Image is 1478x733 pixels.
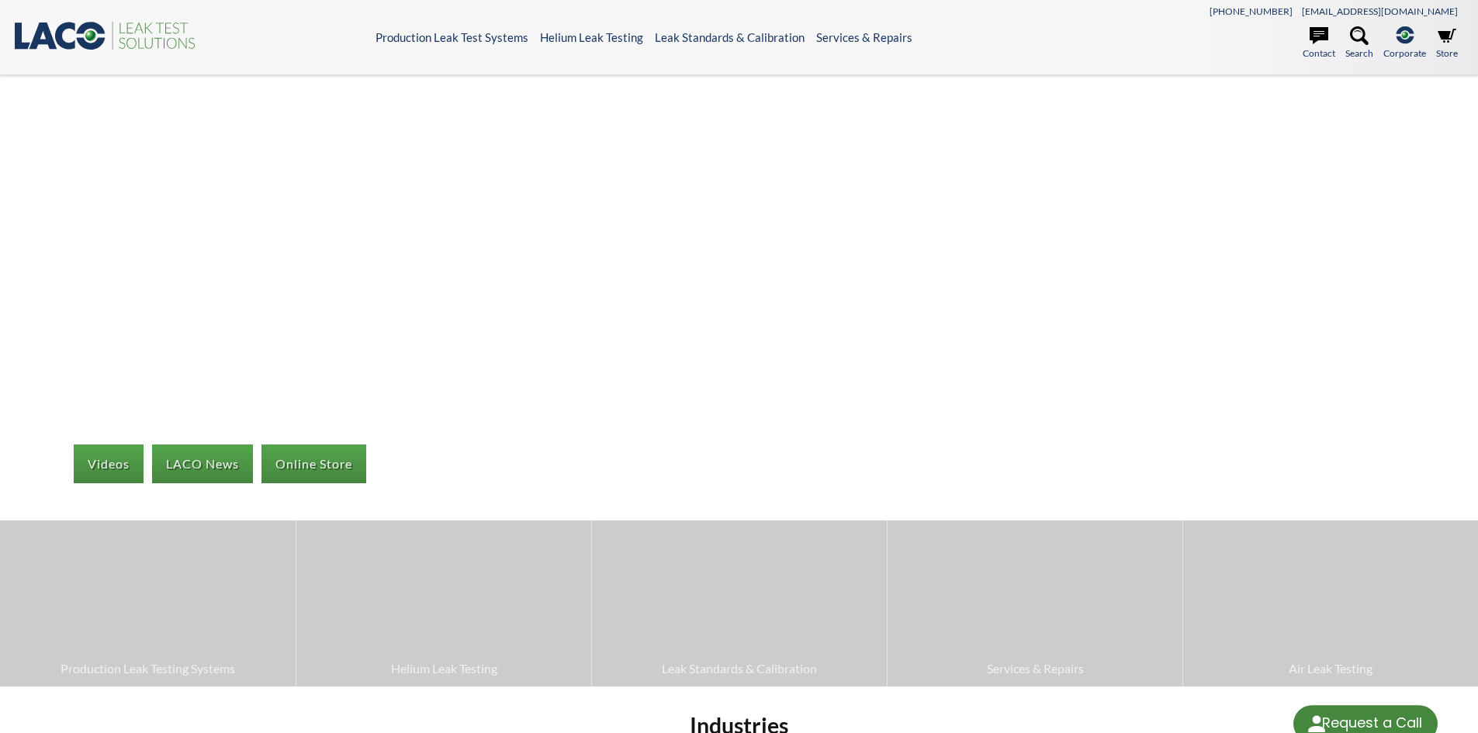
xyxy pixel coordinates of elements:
a: Leak Standards & Calibration [655,30,805,44]
a: Air Leak Testing [1183,520,1478,686]
span: Services & Repairs [895,659,1175,679]
a: Services & Repairs [816,30,912,44]
a: Services & Repairs [888,520,1182,686]
a: Production Leak Test Systems [376,30,528,44]
a: LACO News [152,444,253,483]
a: Helium Leak Testing [296,520,591,686]
span: Air Leak Testing [1191,659,1470,679]
a: [PHONE_NUMBER] [1210,5,1293,17]
span: Helium Leak Testing [304,659,583,679]
a: Online Store [261,444,366,483]
a: Search [1345,26,1373,61]
a: Leak Standards & Calibration [592,520,887,686]
span: Production Leak Testing Systems [8,659,288,679]
a: [EMAIL_ADDRESS][DOMAIN_NAME] [1302,5,1458,17]
a: Contact [1303,26,1335,61]
span: Leak Standards & Calibration [600,659,879,679]
a: Helium Leak Testing [540,30,643,44]
a: Videos [74,444,144,483]
a: Store [1436,26,1458,61]
span: Corporate [1383,46,1426,61]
